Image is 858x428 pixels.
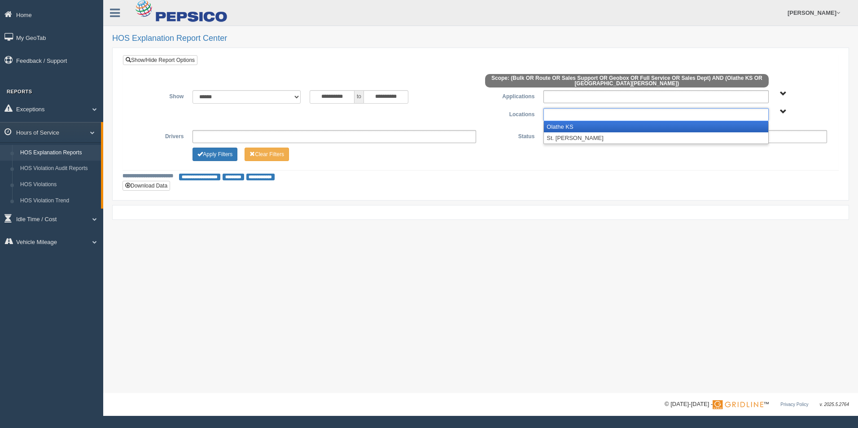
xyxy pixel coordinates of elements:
[780,402,808,407] a: Privacy Policy
[123,55,197,65] a: Show/Hide Report Options
[16,145,101,161] a: HOS Explanation Reports
[485,74,769,87] span: Scope: (Bulk OR Route OR Sales Support OR Geobox OR Full Service OR Sales Dept) AND (Olathe KS OR...
[123,181,170,191] button: Download Data
[355,90,363,104] span: to
[481,90,539,101] label: Applications
[193,148,237,161] button: Change Filter Options
[544,132,768,144] li: St. [PERSON_NAME]
[130,90,188,101] label: Show
[820,402,849,407] span: v. 2025.5.2764
[481,130,539,141] label: Status
[130,130,188,141] label: Drivers
[713,400,763,409] img: Gridline
[481,108,539,119] label: Locations
[665,400,849,409] div: © [DATE]-[DATE] - ™
[544,121,768,132] li: Olathe KS
[16,161,101,177] a: HOS Violation Audit Reports
[245,148,289,161] button: Change Filter Options
[16,193,101,209] a: HOS Violation Trend
[16,177,101,193] a: HOS Violations
[112,34,849,43] h2: HOS Explanation Report Center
